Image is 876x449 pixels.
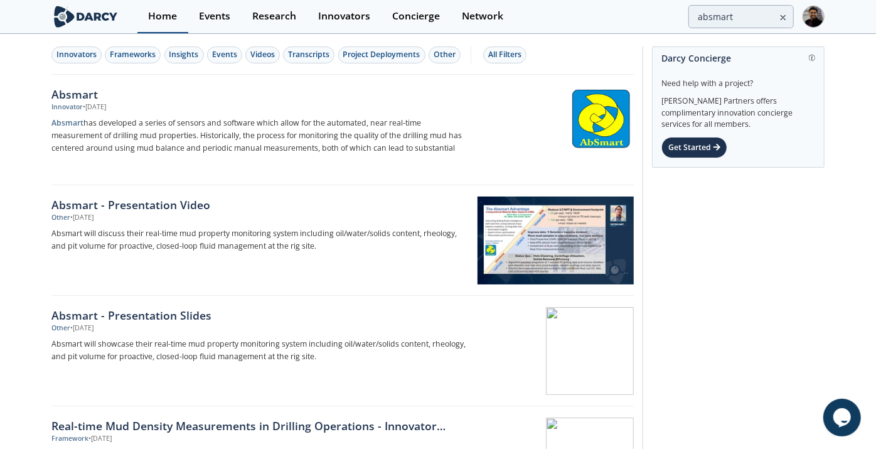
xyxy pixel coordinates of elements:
[803,6,825,28] img: Profile
[51,227,467,252] p: Absmart will discuss their real-time mud property monitoring system including oil/water/solids co...
[51,213,70,223] div: Other
[429,46,461,63] button: Other
[51,338,467,363] p: Absmart will showcase their real-time mud property monitoring system including oil/water/solids c...
[51,197,467,213] div: Absmart - Presentation Video
[661,89,815,131] div: [PERSON_NAME] Partners offers complimentary innovation concierge services for all members.
[212,49,237,60] div: Events
[51,46,102,63] button: Innovators
[809,55,816,62] img: information.svg
[51,117,467,154] p: has developed a series of sensors and software which allow for the automated, near real-time meas...
[283,46,334,63] button: Transcripts
[488,49,521,60] div: All Filters
[105,46,161,63] button: Frameworks
[51,6,120,28] img: logo-wide.svg
[245,46,280,63] button: Videos
[343,49,420,60] div: Project Deployments
[51,117,83,128] strong: Absmart
[51,418,467,434] div: Real-time Mud Density Measurements in Drilling Operations - Innovator Comparison
[51,296,634,406] a: Absmart - Presentation Slides Other •[DATE] Absmart will showcase their real-time mud property mo...
[207,46,242,63] button: Events
[570,88,632,149] img: Absmart
[110,49,156,60] div: Frameworks
[252,11,296,21] div: Research
[318,11,370,21] div: Innovators
[51,434,88,444] div: Framework
[462,11,503,21] div: Network
[51,75,634,185] a: Absmart Innovator •[DATE] Absmarthas developed a series of sensors and software which allow for t...
[51,86,467,102] div: Absmart
[70,323,93,333] div: • [DATE]
[51,102,83,112] div: Innovator
[483,46,526,63] button: All Filters
[148,11,177,21] div: Home
[250,49,275,60] div: Videos
[688,5,794,28] input: Advanced Search
[51,185,634,296] a: Absmart - Presentation Video Other •[DATE] Absmart will discuss their real-time mud property moni...
[83,102,106,112] div: • [DATE]
[823,399,863,436] iframe: chat widget
[70,213,93,223] div: • [DATE]
[661,137,727,158] div: Get Started
[199,11,230,21] div: Events
[661,69,815,89] div: Need help with a project?
[661,47,815,69] div: Darcy Concierge
[338,46,425,63] button: Project Deployments
[392,11,440,21] div: Concierge
[164,46,204,63] button: Insights
[169,49,199,60] div: Insights
[288,49,329,60] div: Transcripts
[88,434,112,444] div: • [DATE]
[434,49,456,60] div: Other
[51,307,467,323] div: Absmart - Presentation Slides
[56,49,97,60] div: Innovators
[51,323,70,333] div: Other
